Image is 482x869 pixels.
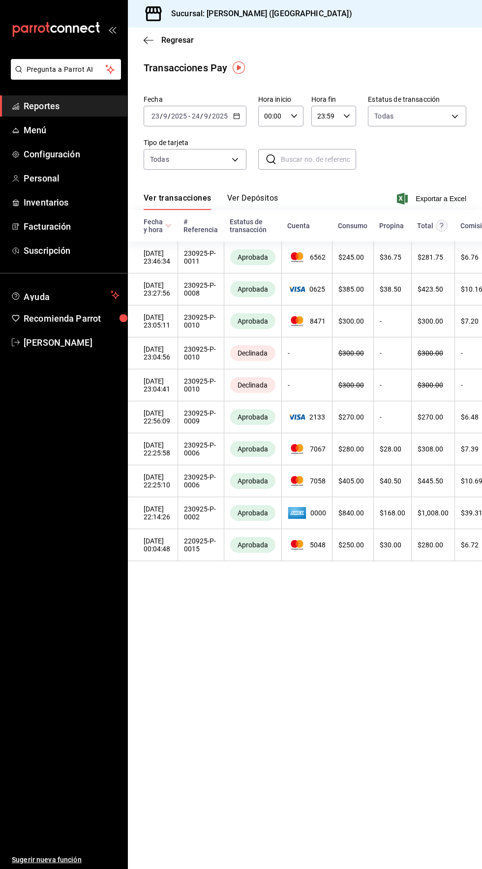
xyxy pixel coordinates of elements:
[178,529,224,561] td: 220925-P-0015
[418,541,443,549] span: $ 280.00
[233,61,245,74] img: Tooltip marker
[338,285,364,293] span: $ 385.00
[204,112,209,120] input: --
[128,465,178,497] td: [DATE] 22:25:10
[24,99,120,113] span: Reportes
[281,369,332,401] td: -
[230,537,275,553] div: Transacciones cobradas de manera exitosa.
[368,96,466,103] label: Estatus de transacción
[234,541,272,549] span: Aprobada
[178,305,224,337] td: 230925-P-0010
[311,96,357,103] label: Hora fin
[418,253,443,261] span: $ 281.75
[234,445,272,453] span: Aprobada
[234,317,272,325] span: Aprobada
[418,413,443,421] span: $ 270.00
[461,541,479,549] span: $ 6.72
[128,273,178,305] td: [DATE] 23:27:56
[234,509,272,517] span: Aprobada
[338,445,364,453] span: $ 280.00
[338,477,364,485] span: $ 405.00
[200,112,203,120] span: /
[24,172,120,185] span: Personal
[380,541,401,549] span: $ 30.00
[178,369,224,401] td: 230925-P-0010
[234,349,271,357] span: Declinada
[163,8,352,20] h3: Sucursal: [PERSON_NAME] ([GEOGRAPHIC_DATA])
[128,305,178,337] td: [DATE] 23:05:11
[24,123,120,137] span: Menú
[281,150,357,169] input: Buscar no. de referencia
[128,241,178,273] td: [DATE] 23:46:34
[24,196,120,209] span: Inventarios
[178,401,224,433] td: 230925-P-0009
[108,26,116,33] button: open_drawer_menu
[11,59,121,80] button: Pregunta a Parrot AI
[380,285,401,293] span: $ 38.50
[178,273,224,305] td: 230925-P-0008
[144,35,194,45] button: Regresar
[338,222,367,230] div: Consumo
[258,96,303,103] label: Hora inicio
[461,445,479,453] span: $ 7.39
[230,313,275,329] div: Transacciones cobradas de manera exitosa.
[230,409,275,425] div: Transacciones cobradas de manera exitosa.
[160,112,163,120] span: /
[234,285,272,293] span: Aprobada
[234,413,272,421] span: Aprobada
[380,253,401,261] span: $ 36.75
[288,540,326,550] span: 5048
[144,193,278,210] div: navigation tabs
[338,541,364,549] span: $ 250.00
[287,222,310,230] div: Cuenta
[234,381,271,389] span: Declinada
[163,112,168,120] input: --
[380,477,401,485] span: $ 40.50
[144,218,172,234] span: Fecha y hora
[288,413,326,421] span: 2133
[24,244,120,257] span: Suscripción
[418,349,443,357] span: $ 300.00
[461,413,479,421] span: $ 6.48
[380,445,401,453] span: $ 28.00
[144,218,163,234] div: Fecha y hora
[12,855,120,865] span: Sugerir nueva función
[281,337,332,369] td: -
[7,71,121,82] a: Pregunta a Parrot AI
[24,148,120,161] span: Configuración
[461,253,479,261] span: $ 6.76
[24,336,120,349] span: [PERSON_NAME]
[178,497,224,529] td: 230925-P-0002
[128,401,178,433] td: [DATE] 22:56:09
[168,112,171,120] span: /
[288,444,326,454] span: 7067
[230,249,275,265] div: Transacciones cobradas de manera exitosa.
[24,220,120,233] span: Facturación
[230,218,275,234] div: Estatus de transacción
[178,241,224,273] td: 230925-P-0011
[374,111,393,121] span: Todas
[230,473,275,489] div: Transacciones cobradas de manera exitosa.
[373,337,411,369] td: -
[418,445,443,453] span: $ 308.00
[144,60,227,75] div: Transacciones Pay
[338,381,364,389] span: $ 300.00
[128,529,178,561] td: [DATE] 00:04:48
[230,281,275,297] div: Transacciones cobradas de manera exitosa.
[338,317,364,325] span: $ 300.00
[399,193,466,205] button: Exportar a Excel
[178,465,224,497] td: 230925-P-0006
[418,317,443,325] span: $ 300.00
[230,377,275,393] div: Transacciones declinadas por el banco emisor. No se hace ningún cargo al tarjetahabiente ni al co...
[161,35,194,45] span: Regresar
[144,193,211,210] button: Ver transacciones
[288,476,326,486] span: 7058
[288,285,326,293] span: 0625
[230,441,275,457] div: Transacciones cobradas de manera exitosa.
[234,477,272,485] span: Aprobada
[24,289,107,301] span: Ayuda
[288,505,326,521] span: 0000
[151,112,160,120] input: --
